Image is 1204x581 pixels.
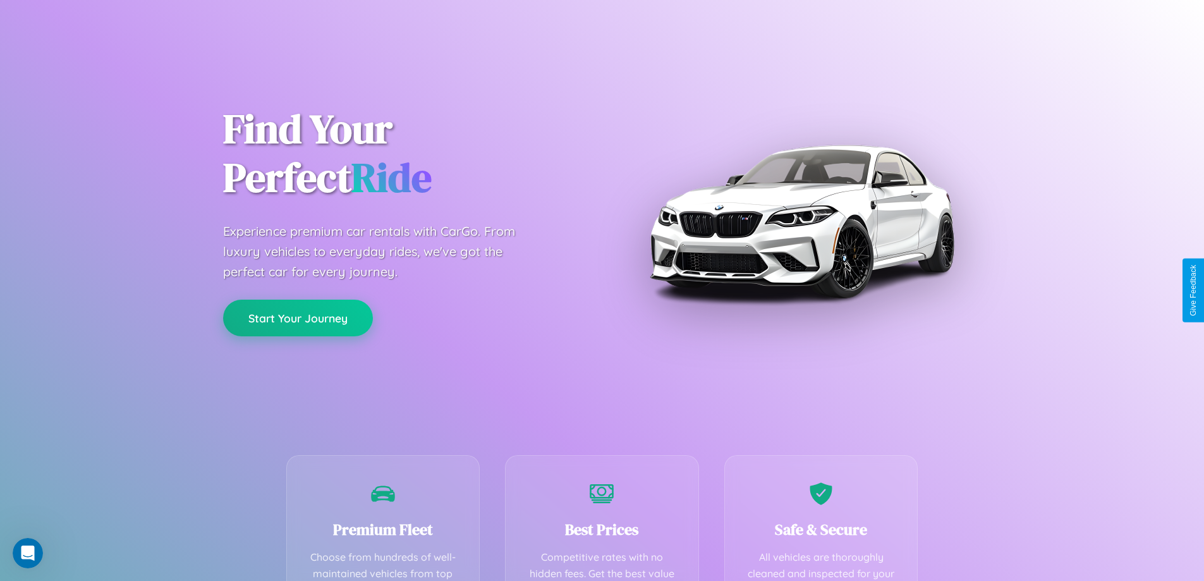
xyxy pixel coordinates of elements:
h3: Best Prices [525,519,679,540]
span: Ride [351,150,432,205]
img: Premium BMW car rental vehicle [643,63,959,379]
h3: Safe & Secure [744,519,899,540]
h3: Premium Fleet [306,519,461,540]
h1: Find Your Perfect [223,105,583,202]
div: Give Feedback [1189,265,1198,316]
iframe: Intercom live chat [13,538,43,568]
button: Start Your Journey [223,300,373,336]
p: Experience premium car rentals with CarGo. From luxury vehicles to everyday rides, we've got the ... [223,221,539,282]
